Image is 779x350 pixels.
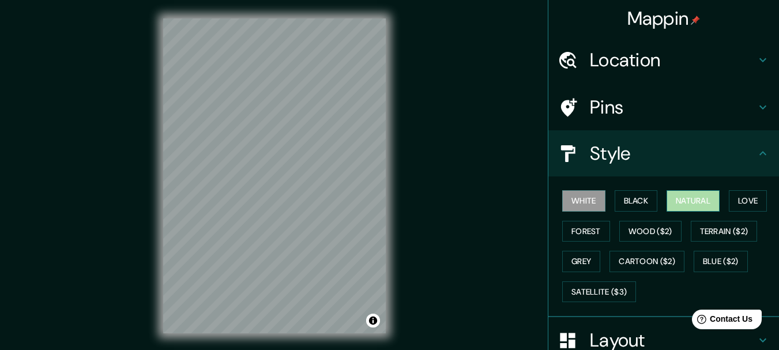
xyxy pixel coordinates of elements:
[562,281,636,303] button: Satellite ($3)
[691,16,700,25] img: pin-icon.png
[676,305,766,337] iframe: Help widget launcher
[615,190,658,212] button: Black
[691,221,758,242] button: Terrain ($2)
[562,221,610,242] button: Forest
[562,251,600,272] button: Grey
[590,96,756,119] h4: Pins
[548,84,779,130] div: Pins
[694,251,748,272] button: Blue ($2)
[590,142,756,165] h4: Style
[609,251,684,272] button: Cartoon ($2)
[590,48,756,71] h4: Location
[163,18,386,333] canvas: Map
[366,314,380,328] button: Toggle attribution
[667,190,720,212] button: Natural
[548,130,779,176] div: Style
[627,7,701,30] h4: Mappin
[548,37,779,83] div: Location
[729,190,767,212] button: Love
[619,221,682,242] button: Wood ($2)
[562,190,605,212] button: White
